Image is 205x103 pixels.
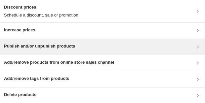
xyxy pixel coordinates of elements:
[4,27,35,33] h3: Increase prices
[4,12,78,18] p: Schedule a discount, sale or promotion
[4,4,78,11] h3: Discount prices
[4,43,75,50] h3: Publish and/or unpublish products
[4,91,36,98] h3: Delete products
[4,75,69,82] h3: Add/remove tags from products
[4,59,114,66] h3: Add/remove products from online store sales channel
